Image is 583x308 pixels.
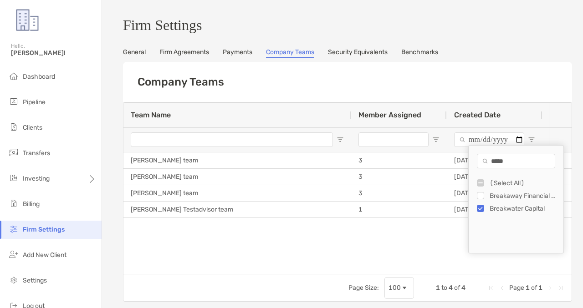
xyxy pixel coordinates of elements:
input: Search filter values [477,154,555,168]
div: 3 [351,169,447,185]
span: Billing [23,200,40,208]
div: Page Size [384,277,414,299]
div: [DATE] [447,185,542,201]
div: (Select All) [490,179,558,187]
div: Previous Page [498,284,506,292]
div: Filter List [469,177,563,215]
h5: Company Teams [138,76,224,88]
a: Company Teams [266,48,314,58]
input: Team Name Filter Input [131,132,333,147]
a: Firm Agreements [159,48,209,58]
a: Benchmarks [401,48,438,58]
span: Settings [23,277,47,284]
img: investing icon [8,172,19,183]
div: Page Size: [348,284,379,292]
div: Next Page [546,284,553,292]
div: Breakwater Capital [490,205,558,212]
span: Transfers [23,149,50,157]
span: 4 [449,284,453,292]
div: Last Page [557,284,564,292]
button: Open Filter Menu [528,136,535,143]
span: 1 [526,284,530,292]
span: Clients [23,124,42,131]
input: Member Assigned Filter Input [358,132,429,147]
span: 4 [461,284,465,292]
div: 100 [389,284,401,292]
img: settings icon [8,274,19,285]
div: Column Filter [468,145,564,253]
img: add_new_client icon [8,249,19,260]
span: [PERSON_NAME]! [11,49,96,57]
a: Payments [223,48,252,58]
span: 1 [538,284,542,292]
span: to [441,284,447,292]
div: [DATE] [447,202,542,217]
div: 3 [351,185,447,201]
div: [PERSON_NAME] team [123,185,351,201]
img: Zoe Logo [11,4,44,36]
span: Page [509,284,524,292]
div: 3 [351,152,447,168]
h3: Firm Settings [123,17,572,34]
div: [PERSON_NAME] Testadvisor team [123,202,351,217]
span: of [531,284,537,292]
div: [DATE] [447,169,542,185]
div: 1 [351,202,447,217]
span: of [454,284,460,292]
button: Open Filter Menu [432,136,440,143]
div: [PERSON_NAME] team [123,152,351,168]
img: pipeline icon [8,96,19,107]
input: Created Date Filter Input [454,132,524,147]
img: firm-settings icon [8,223,19,234]
span: Dashboard [23,73,55,81]
div: Breakaway Financial Group [490,192,558,200]
span: Member Assigned [358,111,421,119]
span: Created Date [454,111,501,119]
img: transfers icon [8,147,19,158]
button: Open Filter Menu [337,136,344,143]
span: Firm Settings [23,226,65,233]
span: 1 [436,284,440,292]
span: Investing [23,175,50,182]
div: [PERSON_NAME] team [123,169,351,185]
a: Security Equivalents [328,48,388,58]
span: Team Name [131,111,171,119]
a: General [123,48,146,58]
div: [DATE] [447,152,542,168]
img: clients icon [8,121,19,132]
img: billing icon [8,198,19,209]
span: Pipeline [23,98,46,106]
span: Add New Client [23,251,66,259]
img: dashboard icon [8,71,19,81]
div: First Page [487,284,495,292]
